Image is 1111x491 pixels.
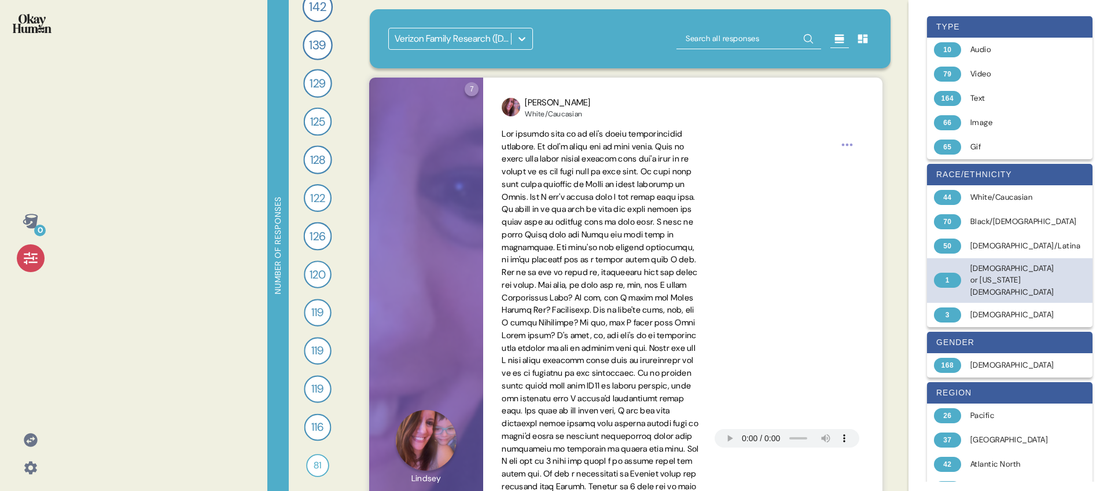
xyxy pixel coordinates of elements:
[525,96,590,109] div: [PERSON_NAME]
[934,42,961,57] div: 10
[934,273,961,288] div: 1
[934,91,961,106] div: 164
[465,82,479,96] div: 7
[934,408,961,423] div: 26
[676,28,821,49] input: Search all responses
[934,67,961,82] div: 79
[927,382,1092,404] div: region
[934,115,961,130] div: 66
[311,380,325,397] span: 119
[311,304,325,321] span: 119
[525,109,590,119] div: White/Caucasian
[970,263,1062,298] div: [DEMOGRAPHIC_DATA] or [US_STATE][DEMOGRAPHIC_DATA]
[970,68,1062,80] div: Video
[970,117,1062,129] div: Image
[970,240,1081,252] div: [DEMOGRAPHIC_DATA]/Latina
[310,75,326,92] span: 129
[970,360,1062,371] div: [DEMOGRAPHIC_DATA]
[310,189,325,207] span: 122
[311,342,325,359] span: 119
[970,459,1062,470] div: Atlantic North
[34,225,46,236] div: 0
[934,140,961,155] div: 65
[970,141,1062,153] div: Gif
[934,214,961,229] div: 70
[934,433,961,448] div: 37
[314,459,322,472] span: 81
[927,332,1092,353] div: gender
[311,419,324,436] span: 116
[13,14,51,33] img: okayhuman.3b1b6348.png
[970,44,1062,56] div: Audio
[970,434,1062,446] div: [GEOGRAPHIC_DATA]
[934,358,961,373] div: 168
[309,36,326,54] span: 139
[502,98,520,116] img: profilepic_24686900070946614.jpg
[934,457,961,472] div: 42
[927,16,1092,38] div: type
[970,309,1062,321] div: [DEMOGRAPHIC_DATA]
[310,151,326,168] span: 128
[395,32,512,46] div: Verizon Family Research ([DATE])
[310,266,326,283] span: 120
[927,164,1092,185] div: race/ethnicity
[970,410,1062,422] div: Pacific
[310,113,326,130] span: 125
[970,216,1077,228] div: Black/[DEMOGRAPHIC_DATA]
[310,228,326,245] span: 126
[970,93,1062,104] div: Text
[970,192,1062,203] div: White/Caucasian
[934,190,961,205] div: 44
[934,307,961,323] div: 3
[934,239,961,254] div: 50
